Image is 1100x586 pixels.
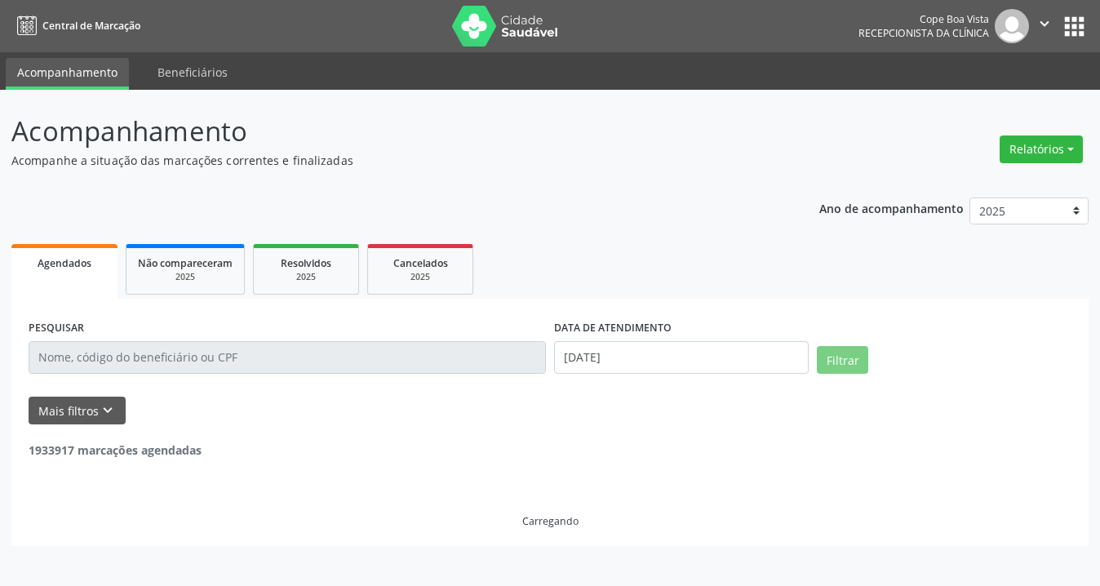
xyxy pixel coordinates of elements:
[138,256,233,270] span: Não compareceram
[1000,135,1083,163] button: Relatórios
[281,256,331,270] span: Resolvidos
[29,316,84,341] label: PESQUISAR
[554,341,809,374] input: Selecione um intervalo
[11,152,765,169] p: Acompanhe a situação das marcações correntes e finalizadas
[29,397,126,425] button: Mais filtroskeyboard_arrow_down
[1060,12,1089,41] button: apps
[11,12,140,39] a: Central de Marcação
[817,346,868,374] button: Filtrar
[29,341,546,374] input: Nome, código do beneficiário ou CPF
[858,26,989,40] span: Recepcionista da clínica
[1036,15,1053,33] i: 
[995,9,1029,43] img: img
[554,316,672,341] label: DATA DE ATENDIMENTO
[29,442,202,458] strong: 1933917 marcações agendadas
[522,514,579,528] div: Carregando
[38,256,91,270] span: Agendados
[138,271,233,283] div: 2025
[146,58,239,87] a: Beneficiários
[1029,9,1060,43] button: 
[11,111,765,152] p: Acompanhamento
[379,271,461,283] div: 2025
[6,58,129,90] a: Acompanhamento
[819,198,964,218] p: Ano de acompanhamento
[99,402,117,420] i: keyboard_arrow_down
[265,271,347,283] div: 2025
[42,19,140,33] span: Central de Marcação
[858,12,989,26] div: Cope Boa Vista
[393,256,448,270] span: Cancelados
